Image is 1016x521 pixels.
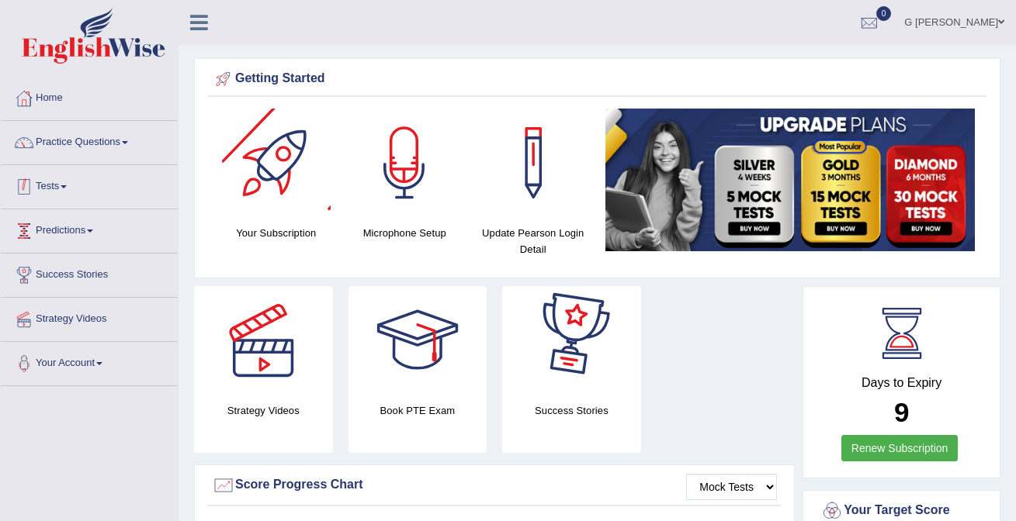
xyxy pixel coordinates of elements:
h4: Success Stories [502,402,641,419]
a: Your Account [1,342,178,381]
a: Tests [1,165,178,204]
h4: Microphone Setup [348,225,462,241]
h4: Strategy Videos [194,402,333,419]
a: Success Stories [1,254,178,292]
a: Practice Questions [1,121,178,160]
a: Home [1,77,178,116]
h4: Your Subscription [220,225,333,241]
div: Score Progress Chart [212,474,777,497]
span: 0 [876,6,892,21]
h4: Days to Expiry [820,376,983,390]
h4: Book PTE Exam [348,402,487,419]
a: Renew Subscription [841,435,959,461]
a: Predictions [1,209,178,248]
a: Strategy Videos [1,298,178,336]
img: small5.jpg [605,109,976,251]
b: 9 [894,397,909,427]
div: Getting Started [212,67,983,91]
h4: Update Pearson Login Detail [477,225,590,257]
